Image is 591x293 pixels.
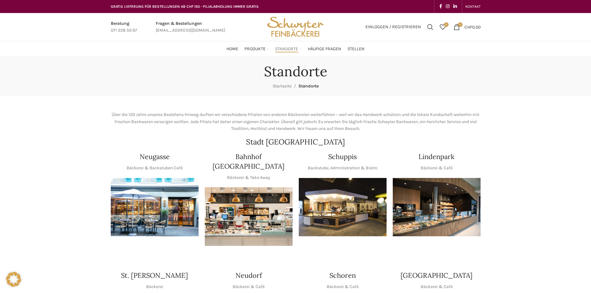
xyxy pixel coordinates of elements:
div: Secondary navigation [462,0,484,13]
h4: Neugasse [140,152,170,162]
h4: Bahnhof [GEOGRAPHIC_DATA] [205,152,293,171]
a: Facebook social link [437,2,444,11]
span: Stellen [347,46,365,52]
p: Über die 120 Jahre unseres Bestehens hinweg durften wir verschiedene Filialen von anderen Bäckere... [111,111,481,132]
a: Linkedin social link [451,2,459,11]
img: Bäckerei Schwyter [265,13,326,41]
h2: Stadt [GEOGRAPHIC_DATA] [111,138,481,146]
div: Main navigation [108,43,484,55]
span: Einloggen / Registrieren [365,25,421,29]
a: KONTAKT [465,0,481,13]
a: Stellen [347,43,365,55]
h4: St. [PERSON_NAME] [121,271,188,280]
h4: Neudorf [235,271,262,280]
span: Produkte [244,46,266,52]
span: 0 [458,22,463,27]
p: Bäckerei & Café [421,165,453,171]
h4: Lindenpark [419,152,454,162]
h4: Schoren [329,271,356,280]
h4: Schuppis [328,152,357,162]
img: Bahnhof St. Gallen [205,187,293,246]
span: Home [226,46,238,52]
a: Startseite [273,83,292,89]
p: Bäckerei & Café [421,283,453,290]
p: Backstube, Administration & Bistro [308,165,378,171]
span: Häufige Fragen [308,46,341,52]
a: 0 [437,21,449,33]
a: Home [226,43,238,55]
h4: [GEOGRAPHIC_DATA] [401,271,472,280]
span: GRATIS LIEFERUNG FÜR BESTELLUNGEN AB CHF 150 - FILIALABHOLUNG IMMER GRATIS [111,4,259,9]
a: Häufige Fragen [308,43,341,55]
img: Neugasse [111,178,199,237]
a: Infobox link [156,20,225,34]
div: Meine Wunschliste [437,21,449,33]
span: KONTAKT [465,4,481,9]
p: Bäckerei & Take Away [227,174,270,181]
a: 0 CHF0.00 [450,21,484,33]
a: Instagram social link [444,2,451,11]
bdi: 0.00 [464,24,481,29]
p: Bäckerei [146,283,163,290]
span: Standorte [275,46,298,52]
span: Standorte [298,83,319,89]
img: 017-e1571925257345 [393,178,481,237]
a: Standorte [275,43,302,55]
span: 0 [444,22,449,27]
a: Suchen [424,21,437,33]
a: Infobox link [111,20,137,34]
a: Site logo [265,24,326,29]
a: Produkte [244,43,269,55]
p: Bäckerei & Café [233,283,265,290]
p: Bäckerei & Backstuben Café [127,165,183,171]
img: 150130-Schwyter-013 [299,178,387,237]
span: CHF [464,24,472,29]
p: Bäckerei & Café [327,283,359,290]
h1: Standorte [264,63,327,80]
a: Einloggen / Registrieren [362,21,424,33]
